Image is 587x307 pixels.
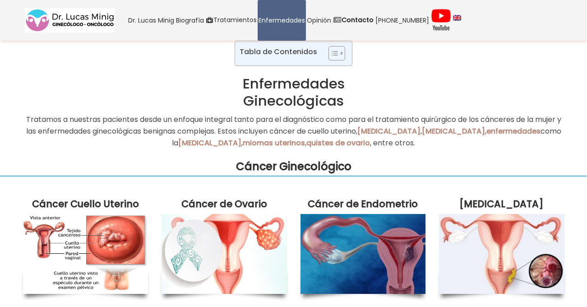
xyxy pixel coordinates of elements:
[422,126,485,136] a: [MEDICAL_DATA]
[162,214,287,293] img: Cáncer de Ovario
[23,114,564,149] p: Tratamos a nuestras pacientes desde un enfoque integral tanto para el diagnóstico como para el tr...
[342,15,374,24] strong: Contacto
[459,197,544,210] a: [MEDICAL_DATA]
[236,159,351,174] strong: Cáncer Ginecológico
[357,126,421,136] a: [MEDICAL_DATA]
[23,214,148,293] img: cáncer de cuello uterino
[181,197,267,210] a: Cáncer de Ovario
[322,46,343,61] a: Toggle Table of Content
[375,15,429,26] span: [PHONE_NUMBER]
[243,138,305,148] a: miomas uterinos
[240,47,317,57] p: Tabla de Contenidos
[308,197,418,210] a: Cáncer de Endometrio
[23,75,564,109] h1: Enfermedades Ginecológicas
[431,9,451,32] img: Videos Youtube Ginecología
[300,214,426,293] img: Cáncer de Endometrio
[178,138,241,148] a: [MEDICAL_DATA]
[439,214,564,293] img: Cáncer de Vagina
[306,138,370,148] a: quistes de ovario
[32,197,139,210] a: Cáncer Cuello Uterino
[128,15,174,26] span: Dr. Lucas Minig
[176,15,204,26] span: Biografía
[259,15,305,26] span: Enfermedades
[486,126,541,136] a: enfermedades
[307,15,331,26] span: Opinión
[213,15,257,25] span: Tratamientos
[453,15,461,21] img: language english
